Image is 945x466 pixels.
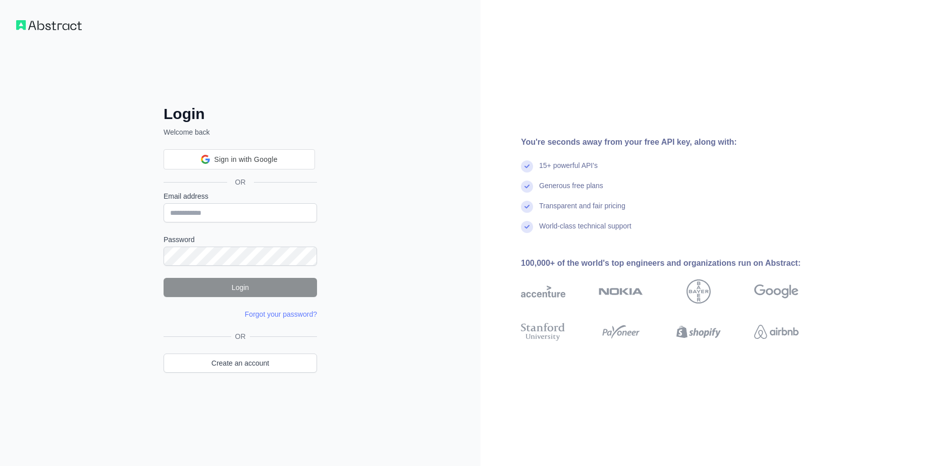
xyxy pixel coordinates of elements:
[231,331,250,341] span: OR
[214,154,277,165] span: Sign in with Google
[599,279,643,304] img: nokia
[521,160,533,172] img: check mark
[164,354,317,373] a: Create an account
[539,181,603,201] div: Generous free plans
[521,321,565,343] img: stanford university
[164,278,317,297] button: Login
[16,20,82,30] img: Workflow
[687,279,711,304] img: bayer
[164,149,315,169] div: Sign in with Google
[521,279,565,304] img: accenture
[164,235,317,245] label: Password
[599,321,643,343] img: payoneer
[164,127,317,137] p: Welcome back
[676,321,721,343] img: shopify
[245,310,317,318] a: Forgot your password?
[227,177,254,187] span: OR
[539,201,625,221] div: Transparent and fair pricing
[164,105,317,123] h2: Login
[521,136,831,148] div: You're seconds away from your free API key, along with:
[539,160,598,181] div: 15+ powerful API's
[521,201,533,213] img: check mark
[521,221,533,233] img: check mark
[164,191,317,201] label: Email address
[754,279,799,304] img: google
[521,257,831,269] div: 100,000+ of the world's top engineers and organizations run on Abstract:
[521,181,533,193] img: check mark
[539,221,632,241] div: World-class technical support
[754,321,799,343] img: airbnb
